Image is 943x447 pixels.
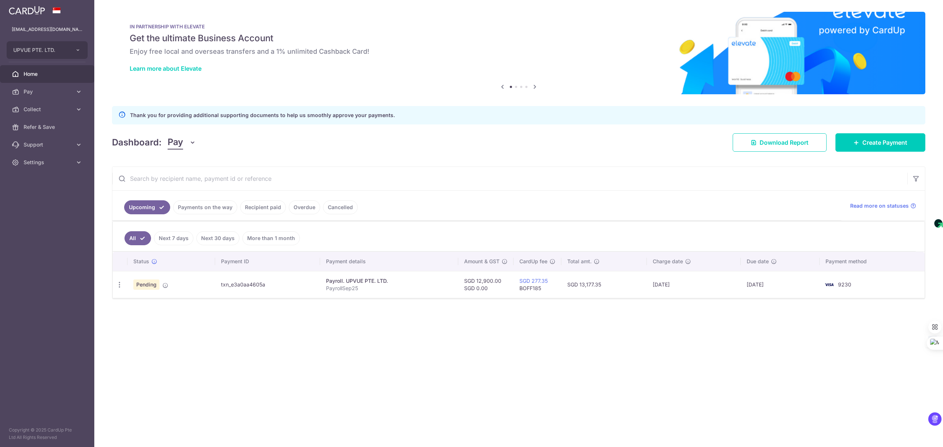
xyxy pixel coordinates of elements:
[112,136,162,149] h4: Dashboard:
[130,47,908,56] h6: Enjoy free local and overseas transfers and a 1% unlimited Cashback Card!
[561,271,647,298] td: SGD 13,177.35
[24,141,72,148] span: Support
[567,258,592,265] span: Total amt.
[240,200,286,214] a: Recipient paid
[215,271,320,298] td: txn_e3a0aa4605a
[760,138,809,147] span: Download Report
[326,285,452,292] p: PayrollSep25
[24,88,72,95] span: Pay
[850,202,916,210] a: Read more on statuses
[24,70,72,78] span: Home
[733,133,827,152] a: Download Report
[130,32,908,44] h5: Get the ultimate Business Account
[323,200,358,214] a: Cancelled
[125,231,151,245] a: All
[168,135,183,149] span: Pay
[747,258,769,265] span: Due date
[7,41,88,59] button: UPVUE PTE. LTD.
[838,281,851,288] span: 9230
[896,425,936,443] iframe: Opens a widget where you can find more information
[215,252,320,271] th: Payment ID
[24,106,72,113] span: Collect
[326,277,452,285] div: Payroll. UPVUE PTE. LTD.
[112,167,907,190] input: Search by recipient name, payment id or reference
[24,123,72,131] span: Refer & Save
[835,133,925,152] a: Create Payment
[130,111,395,120] p: Thank you for providing additional supporting documents to help us smoothly approve your payments.
[133,258,149,265] span: Status
[13,46,68,54] span: UPVUE PTE. LTD.
[647,271,741,298] td: [DATE]
[12,26,83,33] p: [EMAIL_ADDRESS][DOMAIN_NAME]
[130,24,908,29] p: IN PARTNERSHIP WITH ELEVATE
[196,231,239,245] a: Next 30 days
[320,252,458,271] th: Payment details
[850,202,909,210] span: Read more on statuses
[513,271,561,298] td: BOFF185
[464,258,499,265] span: Amount & GST
[822,280,837,289] img: Bank Card
[112,12,925,94] img: Renovation banner
[458,271,513,298] td: SGD 12,900.00 SGD 0.00
[289,200,320,214] a: Overdue
[242,231,300,245] a: More than 1 month
[130,65,201,72] a: Learn more about Elevate
[9,6,45,15] img: CardUp
[820,252,925,271] th: Payment method
[124,200,170,214] a: Upcoming
[741,271,820,298] td: [DATE]
[154,231,193,245] a: Next 7 days
[173,200,237,214] a: Payments on the way
[653,258,683,265] span: Charge date
[519,278,548,284] a: SGD 277.35
[168,135,196,149] button: Pay
[519,258,547,265] span: CardUp fee
[24,159,72,166] span: Settings
[133,279,159,290] span: Pending
[862,138,907,147] span: Create Payment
